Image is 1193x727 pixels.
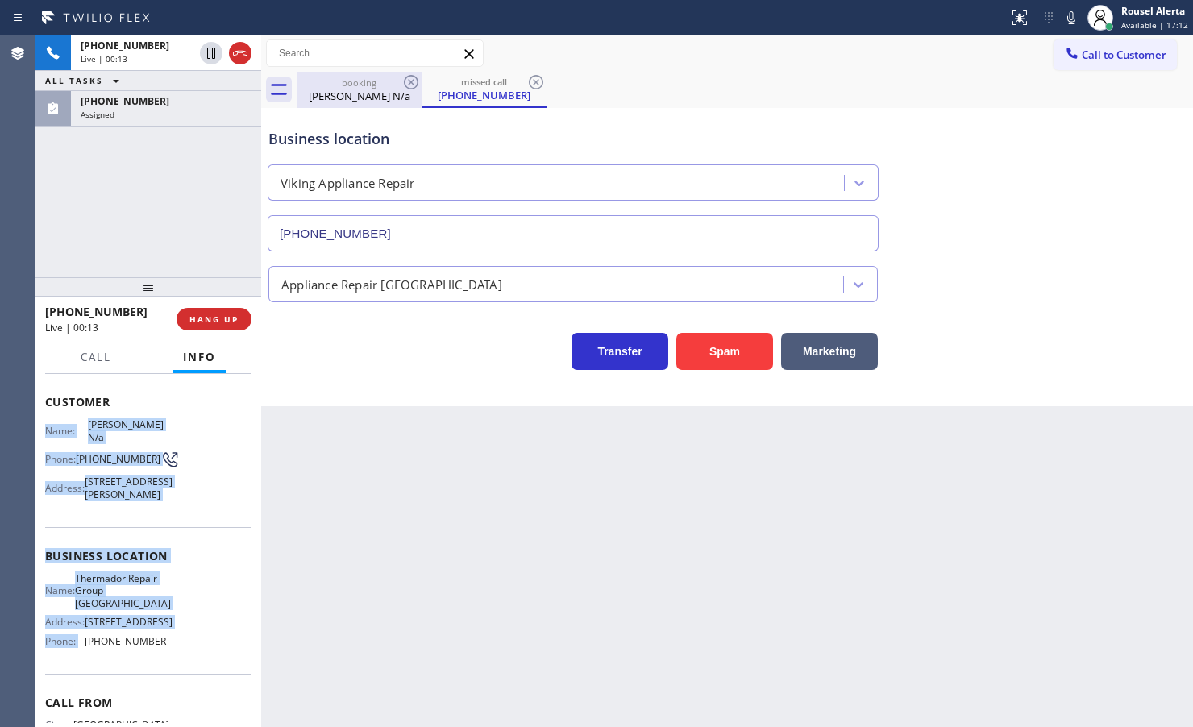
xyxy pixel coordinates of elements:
button: HANG UP [177,308,251,330]
span: Customer [45,394,251,409]
div: [PERSON_NAME] N/a [298,89,420,103]
span: Address: [45,616,85,628]
div: booking [298,77,420,89]
span: Call [81,350,111,364]
span: Live | 00:13 [81,53,127,64]
button: Spam [676,333,773,370]
button: Hang up [229,42,251,64]
div: Samina N/a [298,72,420,108]
span: [PHONE_NUMBER] [85,635,169,647]
button: Call to Customer [1054,39,1177,70]
span: Phone: [45,453,76,465]
span: Live | 00:13 [45,321,98,334]
div: Appliance Repair [GEOGRAPHIC_DATA] [281,275,502,293]
span: Available | 17:12 [1121,19,1188,31]
div: missed call [423,76,545,88]
button: ALL TASKS [35,71,135,90]
div: Rousel Alerta [1121,4,1188,18]
span: Call to Customer [1082,48,1166,62]
span: HANG UP [189,314,239,325]
span: ALL TASKS [45,75,103,86]
span: Name: [45,425,88,437]
div: Viking Appliance Repair [281,174,415,193]
span: Phone: [45,635,85,647]
input: Search [267,40,483,66]
button: Hold Customer [200,42,222,64]
div: Business location [268,128,878,150]
span: [STREET_ADDRESS] [85,616,173,628]
button: Info [173,342,226,373]
span: Business location [45,548,251,563]
button: Marketing [781,333,878,370]
span: Address: [45,482,85,494]
button: Call [71,342,121,373]
span: [PHONE_NUMBER] [45,304,148,319]
button: Mute [1060,6,1083,29]
div: [PHONE_NUMBER] [423,88,545,102]
div: (530) 574-7248 [423,72,545,106]
span: Assigned [81,109,114,120]
span: [PERSON_NAME] N/a [88,418,168,443]
button: Transfer [572,333,668,370]
span: [PHONE_NUMBER] [81,39,169,52]
span: Call From [45,695,251,710]
span: Thermador Repair Group [GEOGRAPHIC_DATA] [75,572,171,609]
span: Name: [45,584,75,596]
input: Phone Number [268,215,879,251]
span: [PHONE_NUMBER] [81,94,169,108]
span: Info [183,350,216,364]
span: [PHONE_NUMBER] [76,453,160,465]
span: [STREET_ADDRESS][PERSON_NAME] [85,476,173,501]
